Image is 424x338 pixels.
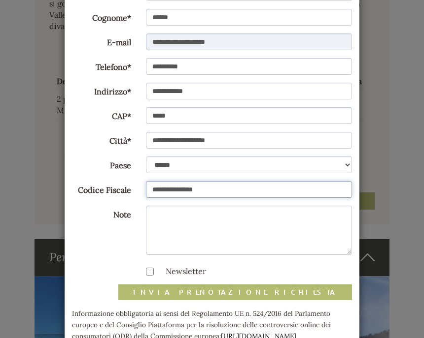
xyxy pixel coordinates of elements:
label: Paese [65,156,139,171]
label: Note [65,206,139,220]
button: invia prenotazione richiesta [118,284,352,300]
label: Città* [65,132,139,147]
label: Cognome* [65,9,139,24]
label: Codice Fiscale [65,181,139,196]
label: Telefono* [65,58,139,73]
label: Indirizzo* [65,83,139,97]
label: E-mail [65,33,139,48]
label: Newsletter [156,266,206,277]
